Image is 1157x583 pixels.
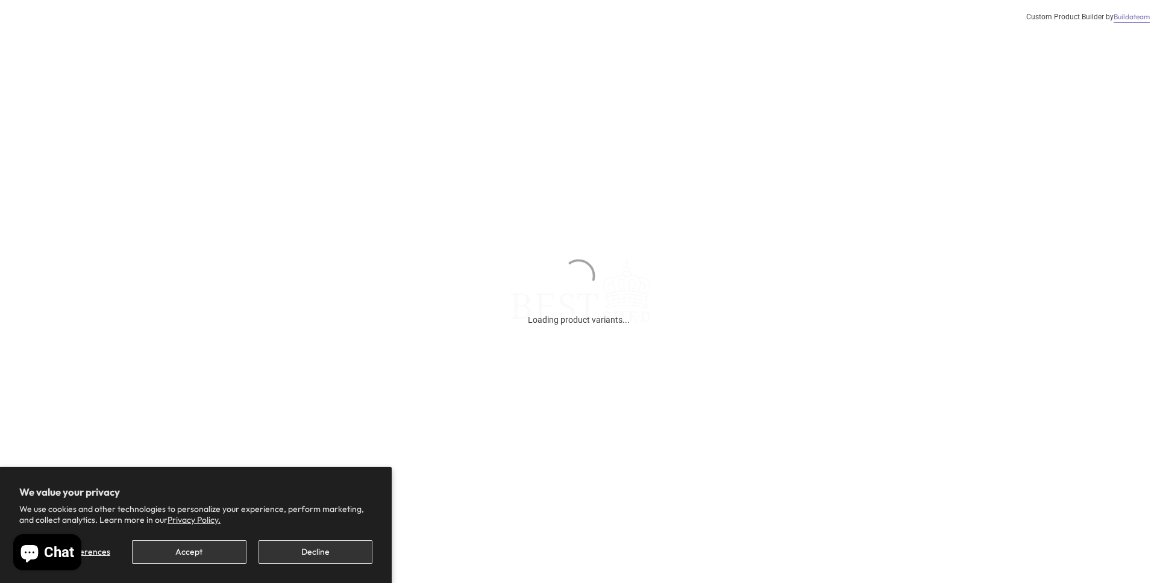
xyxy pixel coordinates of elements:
[19,503,372,525] p: We use cookies and other technologies to personalize your experience, perform marketing, and coll...
[10,534,85,573] inbox-online-store-chat: Shopify online store chat
[19,486,372,498] h2: We value your privacy
[168,514,221,525] a: Privacy Policy.
[259,540,372,564] button: Decline
[132,540,246,564] button: Accept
